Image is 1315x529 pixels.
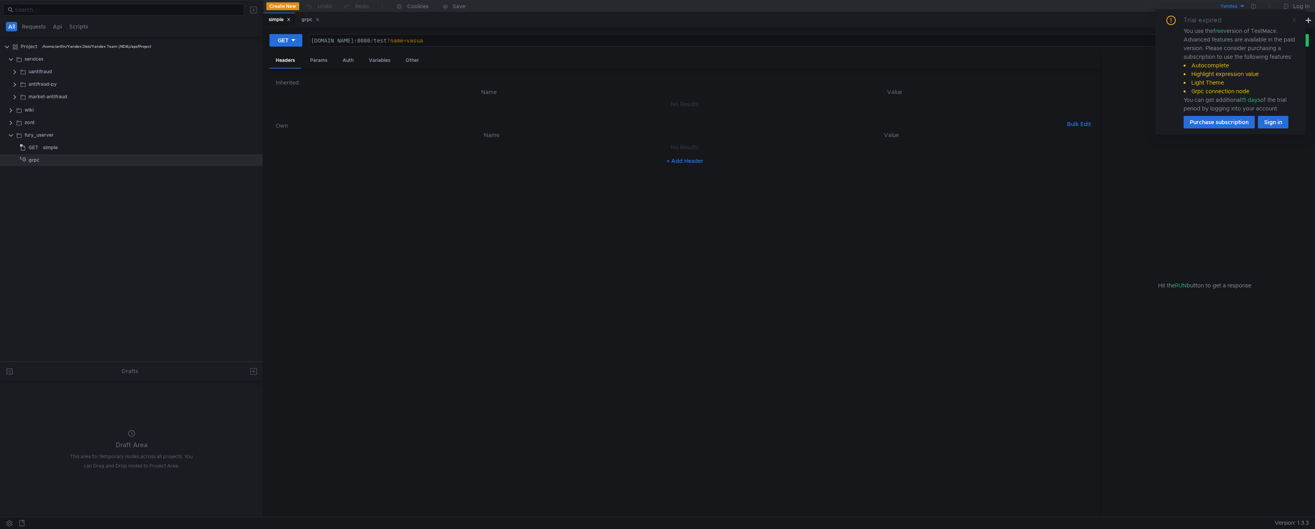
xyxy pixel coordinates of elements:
[288,130,695,140] th: Name
[399,53,425,68] div: Other
[1213,27,1223,34] span: free
[29,78,57,90] div: antifraud-py
[269,16,291,24] div: simple
[1158,281,1251,290] span: Hit the button to get a response
[695,130,1088,140] th: Value
[1184,61,1296,70] li: Autocomplete
[338,0,374,12] button: Redo
[42,41,151,52] div: /home/ari0n/Yandex.Disk/Yandex Team (NDA)/api/Project
[1184,116,1255,128] button: Purchase subscription
[1184,16,1231,25] div: Trial expired
[453,4,465,9] div: Save
[15,5,239,14] input: Search...
[355,2,369,11] div: Redo
[25,129,54,141] div: fury_userver
[1184,96,1296,113] div: You can get additional of the trial period by logging into your account.
[1184,87,1296,96] li: Grpc connection node
[269,34,302,47] button: GET
[1241,96,1260,103] span: 15 days
[304,53,334,68] div: Params
[299,0,338,12] button: Undo
[1184,27,1296,113] div: You use the version of TestMace. Advanced features are available in the paid version. Please cons...
[276,121,1064,130] h6: Own
[21,41,38,52] div: Project
[671,101,699,108] nz-embed-empty: No Results
[1184,70,1296,78] li: Highlight expression value
[663,156,706,166] button: + Add Header
[1175,282,1187,289] span: RUN
[266,2,299,10] button: Create New
[695,87,1094,97] th: Value
[25,104,34,116] div: wiki
[278,36,289,45] div: GET
[363,53,397,68] div: Variables
[29,91,67,103] div: market-antifraud
[302,16,320,24] div: grpc
[29,66,52,78] div: uantifraud
[25,117,35,128] div: zont
[1184,78,1296,87] li: Light Theme
[29,142,38,153] span: GET
[1258,116,1288,128] button: Sign in
[43,142,58,153] div: simple
[122,367,138,376] div: Drafts
[29,154,40,166] div: grpc
[336,53,360,68] div: Auth
[50,22,65,31] button: Api
[1064,119,1094,129] button: Bulk Edit
[20,22,48,31] button: Requests
[407,2,429,11] div: Cookies
[67,22,90,31] button: Scripts
[1220,3,1238,10] div: Yandex
[1293,2,1310,11] div: Log In
[269,53,301,69] div: Headers
[276,78,1094,87] h6: Inherited
[25,53,43,65] div: services
[318,2,332,11] div: Undo
[1275,517,1309,529] span: Version: 1.3.3
[671,144,699,151] nz-embed-empty: No Results
[282,87,695,97] th: Name
[6,22,17,31] button: All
